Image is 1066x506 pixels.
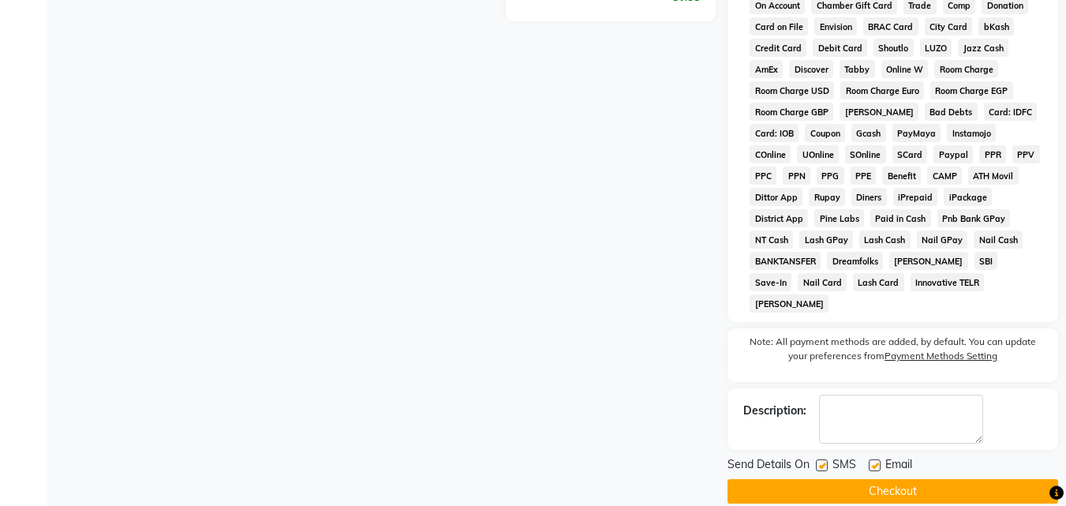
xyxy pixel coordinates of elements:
[863,17,918,36] span: BRAC Card
[797,145,839,163] span: UOnline
[851,188,887,206] span: Diners
[911,273,985,291] span: Innovative TELR
[750,231,793,249] span: NT Cash
[917,231,968,249] span: Nail GPay
[979,145,1006,163] span: PPR
[750,39,806,57] span: Credit Card
[750,252,821,270] span: BANKTANSFER
[750,145,791,163] span: COnline
[750,209,808,227] span: District App
[944,188,992,206] span: iPackage
[743,403,806,419] div: Description:
[851,124,886,142] span: Gcash
[885,456,912,476] span: Email
[750,188,802,206] span: Dittor App
[750,103,833,121] span: Room Charge GBP
[750,273,791,291] span: Save-In
[845,145,886,163] span: SOnline
[925,103,978,121] span: Bad Debts
[974,231,1023,249] span: Nail Cash
[727,479,1058,504] button: Checkout
[881,60,929,78] span: Online W
[974,252,998,270] span: SBI
[893,188,938,206] span: iPrepaid
[783,167,810,185] span: PPN
[750,167,776,185] span: PPC
[882,167,921,185] span: Benefit
[840,60,875,78] span: Tabby
[750,60,783,78] span: AmEx
[885,349,997,363] label: Payment Methods Setting
[798,273,847,291] span: Nail Card
[750,81,834,99] span: Room Charge USD
[750,17,808,36] span: Card on File
[927,167,962,185] span: CAMP
[743,335,1042,369] label: Note: All payment methods are added, by default. You can update your preferences from
[892,145,928,163] span: SCard
[920,39,952,57] span: LUZO
[727,456,810,476] span: Send Details On
[870,209,931,227] span: Paid in Cash
[817,167,844,185] span: PPG
[947,124,996,142] span: Instamojo
[814,209,864,227] span: Pine Labs
[813,39,867,57] span: Debit Card
[840,103,918,121] span: [PERSON_NAME]
[805,124,845,142] span: Coupon
[853,273,904,291] span: Lash Card
[930,81,1013,99] span: Room Charge EGP
[978,17,1014,36] span: bKash
[832,456,856,476] span: SMS
[827,252,883,270] span: Dreamfolks
[925,17,973,36] span: City Card
[958,39,1008,57] span: Jazz Cash
[814,17,857,36] span: Envision
[789,60,833,78] span: Discover
[984,103,1038,121] span: Card: IDFC
[851,167,877,185] span: PPE
[889,252,968,270] span: [PERSON_NAME]
[1012,145,1040,163] span: PPV
[934,60,998,78] span: Room Charge
[873,39,914,57] span: Shoutlo
[859,231,911,249] span: Lash Cash
[840,81,924,99] span: Room Charge Euro
[799,231,853,249] span: Lash GPay
[892,124,941,142] span: PayMaya
[968,167,1019,185] span: ATH Movil
[937,209,1011,227] span: Pnb Bank GPay
[809,188,845,206] span: Rupay
[750,294,828,313] span: [PERSON_NAME]
[933,145,973,163] span: Paypal
[750,124,799,142] span: Card: IOB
